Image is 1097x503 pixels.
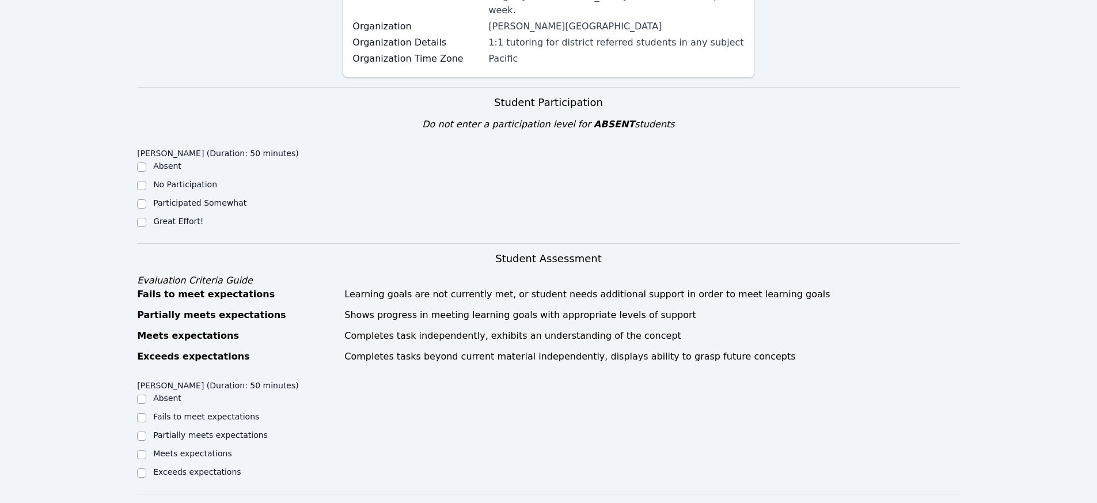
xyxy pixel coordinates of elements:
label: Absent [153,161,181,171]
label: Meets expectations [153,449,232,458]
label: Organization [352,20,481,33]
div: Evaluation Criteria Guide [137,274,960,288]
h3: Student Participation [137,94,960,111]
label: No Participation [153,180,217,189]
div: 1:1 tutoring for district referred students in any subject [488,36,744,50]
div: Learning goals are not currently met, or student needs additional support in order to meet learni... [344,288,960,301]
div: Partially meets expectations [137,308,337,322]
h3: Student Assessment [137,251,960,267]
label: Partially meets expectations [153,430,268,440]
legend: [PERSON_NAME] (Duration: 50 minutes) [137,143,299,160]
div: [PERSON_NAME][GEOGRAPHIC_DATA] [488,20,744,33]
div: Meets expectations [137,329,337,343]
label: Organization Time Zone [352,52,481,66]
label: Fails to meet expectations [153,412,259,421]
div: Shows progress in meeting learning goals with appropriate levels of support [344,308,960,322]
label: Organization Details [352,36,481,50]
label: Participated Somewhat [153,198,246,207]
label: Exceeds expectations [153,467,241,476]
div: Pacific [488,52,744,66]
div: Exceeds expectations [137,350,337,364]
legend: [PERSON_NAME] (Duration: 50 minutes) [137,375,299,392]
div: Fails to meet expectations [137,288,337,301]
div: Completes task independently, exhibits an understanding of the concept [344,329,960,343]
label: Great Effort! [153,217,203,226]
div: Do not enter a participation level for students [137,118,960,131]
span: ABSENT [594,119,635,130]
label: Absent [153,394,181,403]
div: Completes tasks beyond current material independently, displays ability to grasp future concepts [344,350,960,364]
